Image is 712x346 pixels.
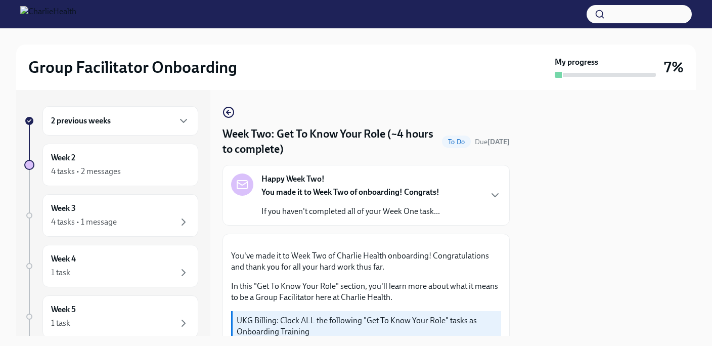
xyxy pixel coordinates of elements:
[475,137,510,147] span: August 18th, 2025 10:00
[51,304,76,315] h6: Week 5
[487,138,510,146] strong: [DATE]
[24,194,198,237] a: Week 34 tasks • 1 message
[24,295,198,338] a: Week 51 task
[231,250,501,273] p: You've made it to Week Two of Charlie Health onboarding! Congratulations and thank you for all yo...
[261,187,439,197] strong: You made it to Week Two of onboarding! Congrats!
[261,206,440,217] p: If you haven't completed all of your Week One task...
[51,203,76,214] h6: Week 3
[475,138,510,146] span: Due
[51,152,75,163] h6: Week 2
[664,58,684,76] h3: 7%
[51,166,121,177] div: 4 tasks • 2 messages
[20,6,76,22] img: CharlieHealth
[51,115,111,126] h6: 2 previous weeks
[24,144,198,186] a: Week 24 tasks • 2 messages
[442,138,471,146] span: To Do
[51,253,76,265] h6: Week 4
[555,57,598,68] strong: My progress
[51,217,117,228] div: 4 tasks • 1 message
[261,174,325,185] strong: Happy Week Two!
[51,267,70,278] div: 1 task
[51,318,70,329] div: 1 task
[24,245,198,287] a: Week 41 task
[231,281,501,303] p: In this "Get To Know Your Role" section, you'll learn more about what it means to be a Group Faci...
[237,315,497,337] p: UKG Billing: Clock ALL the following "Get To Know Your Role" tasks as Onboarding Training
[223,126,438,157] h4: Week Two: Get To Know Your Role (~4 hours to complete)
[42,106,198,136] div: 2 previous weeks
[28,57,237,77] h2: Group Facilitator Onboarding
